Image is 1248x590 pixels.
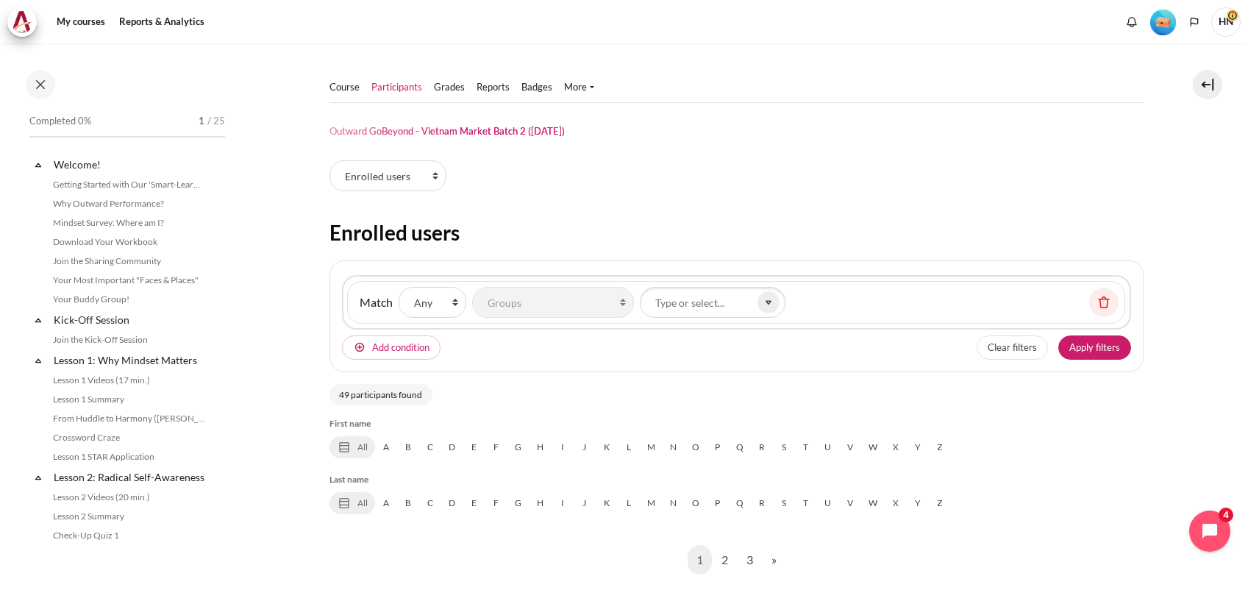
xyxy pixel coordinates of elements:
div: Level #1 [1150,8,1176,35]
a: C [419,436,441,458]
a: Z [929,436,951,458]
a: T [795,436,817,458]
a: D [441,492,463,514]
a: P [707,492,729,514]
a: Y [907,436,929,458]
button: Languages [1183,11,1205,33]
a: R [751,492,773,514]
a: L [618,492,640,514]
span: Collapse [31,353,46,368]
h5: Last name [329,473,1144,486]
a: D [441,436,463,458]
a: N [663,492,685,514]
span: HN [1211,7,1241,37]
a: Reports & Analytics [114,7,210,37]
a: Download Your Workbook [49,233,209,251]
a: Kick-Off Session [51,310,209,330]
a: M [640,492,663,514]
span: Collapse [31,470,46,485]
a: Lesson 1 STAR Application [49,448,209,466]
a: V [839,436,861,458]
a: User menu [1211,7,1241,37]
a: I [552,492,574,514]
a: E [463,492,485,514]
a: U [817,436,839,458]
a: F [485,492,507,514]
a: V [839,492,861,514]
img: Architeck [12,11,32,33]
button: Apply filters [1058,335,1131,360]
a: Course [329,80,360,95]
a: O [685,492,707,514]
a: F [485,436,507,458]
a: H [529,436,552,458]
a: Participants [371,80,422,95]
a: Mindset Survey: Where am I? [49,214,209,232]
a: G [507,492,529,514]
button: Add condition [342,335,441,360]
a: L [618,436,640,458]
a: Level #1 [1144,8,1182,35]
a: Architeck Architeck [7,7,44,37]
a: Welcome! [51,154,209,174]
span: 1 [199,114,204,129]
a: X [885,492,907,514]
a: A [375,436,397,458]
a: All [329,492,375,514]
a: Grades [434,80,465,95]
div: Show notification window with no new notifications [1121,11,1143,33]
a: Check-Up Quiz 1 [49,527,209,544]
a: Join the Kick-Off Session [49,331,209,349]
a: Your Buddy Group! [49,291,209,308]
a: I [552,436,574,458]
a: A [375,492,397,514]
a: 1 [688,545,712,575]
a: J [574,492,596,514]
a: W [861,492,885,514]
a: Lesson 1: Why Mindset Matters [51,350,209,370]
a: My courses [51,7,110,37]
h5: First name [329,417,1144,430]
a: B [397,436,419,458]
a: Your Most Important "Faces & Places" [49,271,209,289]
span: Completed 0% [29,114,91,129]
a: Join the Sharing Community [49,252,209,270]
a: Lesson 1 Videos (17 min.) [49,372,209,389]
span: Collapse [31,157,46,172]
a: M [640,436,663,458]
span: Add condition [372,341,429,355]
span: Collapse [31,313,46,327]
a: Why Outward Performance? [49,195,209,213]
a: U [817,492,839,514]
a: Lesson 1 Summary [49,391,209,408]
a: X [885,436,907,458]
a: Badges [521,80,552,95]
a: B [397,492,419,514]
a: Z [929,492,951,514]
a: From Huddle to Harmony ([PERSON_NAME]'s Story) [49,410,209,427]
a: Y [907,492,929,514]
a: G [507,436,529,458]
a: Reports [477,80,510,95]
img: Level #1 [1150,10,1176,35]
a: Lesson 2: Radical Self-Awareness [51,467,209,487]
a: K [596,492,618,514]
a: Lesson 2 Summary [49,508,209,525]
a: O [685,436,707,458]
a: All [329,436,375,458]
a: H [529,492,552,514]
a: E [463,436,485,458]
a: Crossword Craze [49,429,209,447]
a: P [707,436,729,458]
h2: Enrolled users [329,219,1144,246]
button: Remove filter row [1089,288,1119,317]
span: » [771,551,777,569]
nav: Page [329,533,1144,586]
a: S [773,492,795,514]
a: C [419,492,441,514]
label: Match [360,294,393,311]
a: R [751,436,773,458]
a: 2 [713,545,737,575]
a: S [773,436,795,458]
a: Lesson 2 STAR Application [49,546,209,564]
